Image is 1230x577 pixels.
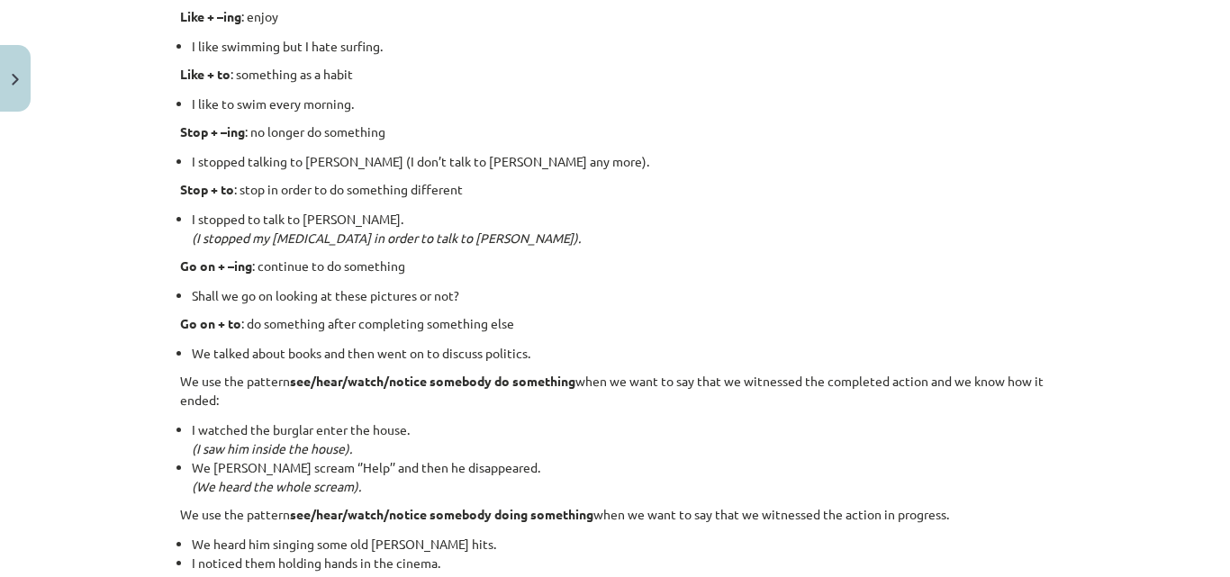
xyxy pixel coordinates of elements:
li: I stopped to talk to [PERSON_NAME]. [192,210,1050,248]
em: (I saw him inside the house). [192,440,352,456]
strong: Stop + to [180,181,234,197]
p: : continue to do something [180,257,1050,275]
p: We use the pattern when we want to say that we witnessed the completed action and we know how it ... [180,372,1050,410]
em: (I stopped my [MEDICAL_DATA] in order to talk to [PERSON_NAME]). [192,230,581,246]
strong: Go on + –ing [180,257,252,274]
strong: see/hear/watch/notice somebody do something [290,373,575,389]
li: Shall we go on looking at these pictures or not? [192,286,1050,305]
li: We [PERSON_NAME] scream ‘’Help’’ and then he disappeared. [192,458,1050,496]
img: icon-close-lesson-0947bae3869378f0d4975bcd49f059093ad1ed9edebbc8119c70593378902aed.svg [12,74,19,86]
p: : do something after completing something else [180,314,1050,333]
strong: see/hear/watch/notice somebody doing something [290,506,593,522]
p: We use the pattern when we want to say that we witnessed the action in progress. [180,505,1050,524]
strong: Go on + to [180,315,241,331]
li: I noticed them holding hands in the cinema. [192,554,1050,572]
li: I like swimming but I hate surfing. [192,37,1050,56]
strong: Like + –ing [180,8,241,24]
p: : stop in order to do something different [180,180,1050,199]
p: : no longer do something [180,122,1050,141]
strong: Stop + –ing [180,123,245,140]
li: I like to swim every morning. [192,95,1050,113]
li: I watched the burglar enter the house. [192,420,1050,458]
li: We heard him singing some old [PERSON_NAME] hits. [192,535,1050,554]
p: : enjoy [180,7,1050,26]
p: : something as a habit [180,65,1050,84]
em: (We heard the whole scream). [192,478,361,494]
li: We talked about books and then went on to discuss politics. [192,344,1050,363]
li: I stopped talking to [PERSON_NAME] (I don’t talk to [PERSON_NAME] any more). [192,152,1050,171]
strong: Like + to [180,66,231,82]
